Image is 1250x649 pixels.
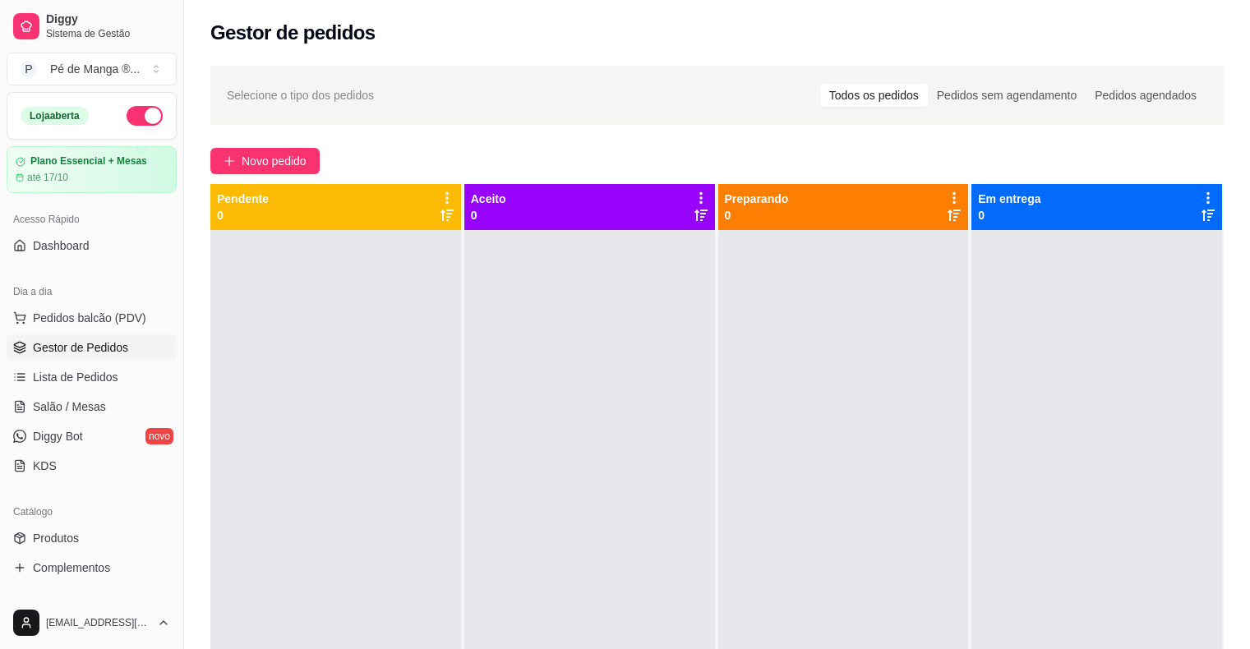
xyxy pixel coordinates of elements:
a: KDS [7,453,177,479]
span: Novo pedido [242,152,307,170]
p: Pendente [217,191,269,207]
span: Diggy [46,12,170,27]
a: DiggySistema de Gestão [7,7,177,46]
a: Produtos [7,525,177,551]
span: Sistema de Gestão [46,27,170,40]
span: P [21,61,37,77]
div: Pé de Manga ® ... [50,61,140,77]
button: [EMAIL_ADDRESS][DOMAIN_NAME] [7,603,177,642]
span: Salão / Mesas [33,398,106,415]
p: Aceito [471,191,506,207]
p: 0 [725,207,789,223]
p: Em entrega [978,191,1040,207]
a: Diggy Botnovo [7,423,177,449]
div: Pedidos sem agendamento [928,84,1086,107]
p: 0 [217,207,269,223]
span: Gestor de Pedidos [33,339,128,356]
article: até 17/10 [27,171,68,184]
span: [EMAIL_ADDRESS][DOMAIN_NAME] [46,616,150,629]
div: Acesso Rápido [7,206,177,232]
span: Produtos [33,530,79,546]
span: plus [224,155,235,167]
div: Dia a dia [7,278,177,305]
span: Pedidos balcão (PDV) [33,310,146,326]
button: Select a team [7,53,177,85]
span: Dashboard [33,237,90,254]
a: Plano Essencial + Mesasaté 17/10 [7,146,177,193]
a: Lista de Pedidos [7,364,177,390]
button: Alterar Status [127,106,163,126]
span: Complementos [33,559,110,576]
div: Todos os pedidos [820,84,928,107]
p: Preparando [725,191,789,207]
span: Lista de Pedidos [33,369,118,385]
h2: Gestor de pedidos [210,20,376,46]
a: Complementos [7,555,177,581]
article: Plano Essencial + Mesas [30,155,147,168]
a: Dashboard [7,232,177,259]
a: Salão / Mesas [7,394,177,420]
p: 0 [471,207,506,223]
span: Selecione o tipo dos pedidos [227,86,374,104]
button: Pedidos balcão (PDV) [7,305,177,331]
button: Novo pedido [210,148,320,174]
span: KDS [33,458,57,474]
a: Gestor de Pedidos [7,334,177,361]
div: Pedidos agendados [1086,84,1206,107]
p: 0 [978,207,1040,223]
div: Loja aberta [21,107,89,125]
div: Catálogo [7,499,177,525]
span: Diggy Bot [33,428,83,444]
